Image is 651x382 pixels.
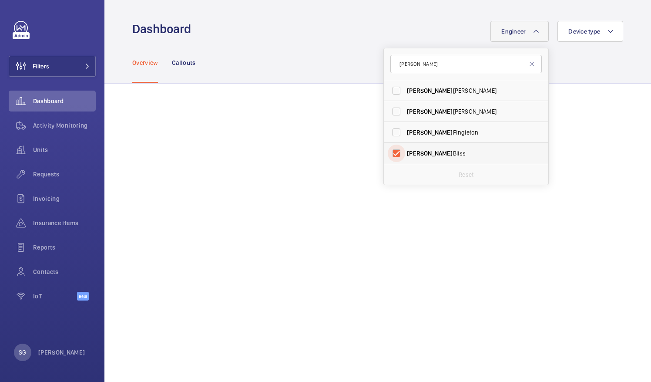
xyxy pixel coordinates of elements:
[459,170,473,179] p: Reset
[407,128,527,137] span: Fingleton
[33,243,96,252] span: Reports
[38,348,85,357] p: [PERSON_NAME]
[33,62,49,71] span: Filters
[33,145,96,154] span: Units
[132,58,158,67] p: Overview
[407,107,527,116] span: [PERSON_NAME]
[501,28,526,35] span: Engineer
[33,121,96,130] span: Activity Monitoring
[19,348,26,357] p: SG
[33,219,96,227] span: Insurance items
[490,21,549,42] button: Engineer
[77,292,89,301] span: Beta
[557,21,623,42] button: Device type
[407,129,453,136] span: [PERSON_NAME]
[407,86,527,95] span: [PERSON_NAME]
[172,58,196,67] p: Callouts
[9,56,96,77] button: Filters
[33,267,96,276] span: Contacts
[390,55,542,73] input: Search by engineer
[407,150,453,157] span: [PERSON_NAME]
[33,170,96,179] span: Requests
[33,194,96,203] span: Invoicing
[407,87,453,94] span: [PERSON_NAME]
[132,21,196,37] h1: Dashboard
[33,97,96,105] span: Dashboard
[407,108,453,115] span: [PERSON_NAME]
[568,28,600,35] span: Device type
[407,149,527,158] span: Bliss
[33,292,77,301] span: IoT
